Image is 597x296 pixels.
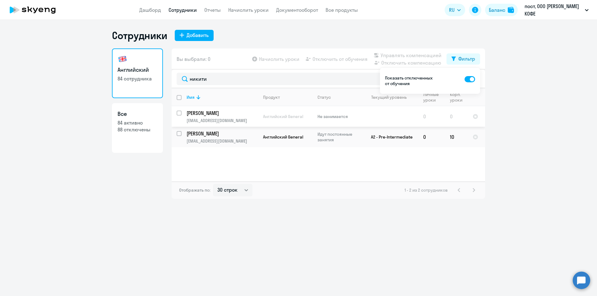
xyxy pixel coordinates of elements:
[423,92,445,103] div: Личные уроки
[371,94,407,100] div: Текущий уровень
[118,119,157,126] p: 84 активно
[118,126,157,133] p: 88 отключены
[118,54,127,64] img: english
[445,106,468,127] td: 0
[445,4,465,16] button: RU
[525,2,582,17] p: пост, ООО [PERSON_NAME] КОФЕ
[317,94,360,100] div: Статус
[489,6,505,14] div: Баланс
[458,55,475,62] div: Фильтр
[187,94,258,100] div: Имя
[112,103,163,153] a: Все84 активно88 отключены
[263,134,303,140] span: Английский General
[263,114,303,119] span: Английский General
[418,127,445,147] td: 0
[317,114,360,119] p: Не занимается
[508,7,514,13] img: balance
[447,53,480,65] button: Фильтр
[175,30,214,41] button: Добавить
[187,110,257,116] p: [PERSON_NAME]
[118,110,157,118] h3: Все
[187,31,209,39] div: Добавить
[405,187,448,193] span: 1 - 2 из 2 сотрудников
[179,187,211,193] span: Отображать по:
[423,92,441,103] div: Личные уроки
[450,92,467,103] div: Корп. уроки
[187,110,258,116] a: [PERSON_NAME]
[317,131,360,143] p: Идут постоянные занятия
[187,130,257,137] p: [PERSON_NAME]
[263,94,280,100] div: Продукт
[187,138,258,144] p: [EMAIL_ADDRESS][DOMAIN_NAME]
[326,7,358,13] a: Все продукты
[177,73,480,85] input: Поиск по имени, email, продукту или статусу
[276,7,318,13] a: Документооборот
[187,118,258,123] p: [EMAIL_ADDRESS][DOMAIN_NAME]
[360,127,418,147] td: A2 - Pre-Intermediate
[365,94,418,100] div: Текущий уровень
[112,48,163,98] a: Английский84 сотрудника
[445,127,468,147] td: 10
[187,94,195,100] div: Имя
[449,6,455,14] span: RU
[187,130,258,137] a: [PERSON_NAME]
[228,7,269,13] a: Начислить уроки
[418,106,445,127] td: 0
[112,29,167,42] h1: Сотрудники
[118,66,157,74] h3: Английский
[521,2,592,17] button: пост, ООО [PERSON_NAME] КОФЕ
[177,55,211,63] span: Вы выбрали: 0
[263,94,312,100] div: Продукт
[385,75,434,86] p: Показать отключенных от обучения
[169,7,197,13] a: Сотрудники
[317,94,331,100] div: Статус
[139,7,161,13] a: Дашборд
[485,4,518,16] button: Балансbalance
[118,75,157,82] p: 84 сотрудника
[450,92,463,103] div: Корп. уроки
[204,7,221,13] a: Отчеты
